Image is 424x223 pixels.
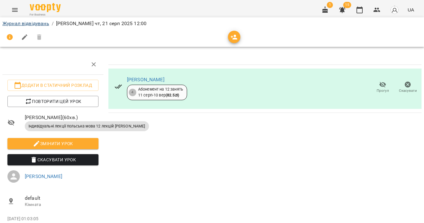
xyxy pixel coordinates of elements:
button: Повторити цей урок [7,96,98,107]
button: Menu [7,2,22,17]
a: Журнал відвідувань [2,20,49,26]
span: [PERSON_NAME] ( 60 хв. ) [25,114,98,121]
p: Кімната [25,202,98,208]
p: [DATE] 01:03:05 [7,216,98,222]
button: Додати в статичний розклад [7,80,98,91]
button: Скасувати [395,79,420,96]
span: For Business [30,13,61,17]
span: Повторити цей урок [12,98,94,105]
span: 15 [343,2,351,8]
li: / [52,20,54,27]
span: Додати в статичний розклад [12,82,94,89]
img: avatar_s.png [390,6,399,14]
span: Прогул [377,88,389,93]
span: Скасувати [399,88,417,93]
span: Змінити урок [12,140,94,147]
button: Скасувати Урок [7,154,98,165]
button: Змінити урок [7,138,98,149]
span: 1 [327,2,333,8]
p: [PERSON_NAME] чт, 21 серп 2025 12:00 [56,20,146,27]
button: Прогул [370,79,395,96]
button: UA [405,4,417,16]
span: default [25,194,98,202]
div: 4 [129,89,136,96]
div: Абонемент на 12 занять 11 серп - 10 вер [138,87,183,98]
a: [PERSON_NAME] [127,77,164,83]
span: Скасувати Урок [12,156,94,163]
nav: breadcrumb [2,20,422,27]
a: [PERSON_NAME] [25,173,62,179]
span: UA [408,7,414,13]
img: Voopty Logo [30,3,61,12]
b: ( 82.5 zł ) [166,93,179,97]
span: Індивідуальні лекції польська мова 12 лекцій [PERSON_NAME] [25,123,149,129]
